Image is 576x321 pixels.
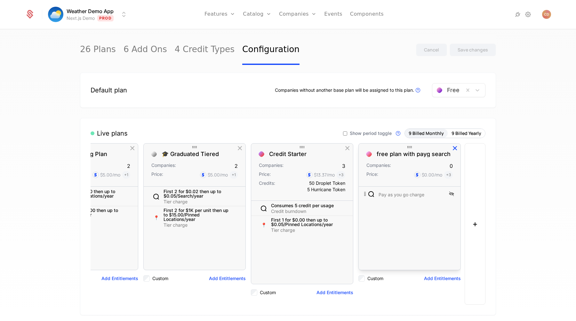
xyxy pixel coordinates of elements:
label: Custom [152,275,168,282]
div: Tier charge [164,223,230,227]
div: Credit StarterCompanies:3Price:$13.37/mo+3Credits:50 Droplet Token5 Hurricane TokenConsumes 5 cre... [251,143,353,305]
div: Credit Starter [269,151,307,157]
span: + 3 [444,171,453,179]
div: Default plan [91,86,127,95]
button: Add Entitlements [424,275,461,282]
div: Consumes 5 credit per usage [271,203,334,208]
div: 3 [342,162,345,170]
div: First 2 for $1K per unit then up to $15.00/Pinned Locations/year [164,208,230,222]
a: 4 Credit Types [175,35,235,65]
img: Cole Demo [542,10,551,19]
div: Save changes [458,47,488,53]
div: Credits: [259,180,275,193]
div: Live plans [91,129,128,138]
div: 5 Hurricane Token [307,186,345,193]
button: Add Entitlements [209,275,246,282]
div: Hide Entitlement [233,192,240,201]
div: Tier charge [164,200,230,204]
a: 26 Plans [80,35,116,65]
div: Pay as you go charge [379,192,424,197]
div: 📍First 1 for $0.00 then up to $0.05/Pinned Locations/yearTier charge [251,216,353,234]
a: 6 Add Ons [124,35,167,65]
button: Cancel [416,43,447,56]
button: Add Entitlements [316,289,353,296]
label: Custom [367,275,383,282]
a: Settings [524,11,532,18]
div: Hide Entitlement [125,192,133,201]
div: Hide Entitlement [448,190,455,198]
div: 🎓 Graduated Tiered [162,151,219,157]
div: $5.00 /mo [208,172,228,178]
div: 📍First 2 for $1K per unit then up to $15.00/Pinned Locations/yearTier charge [144,206,245,229]
div: Hide Entitlement [340,221,348,229]
span: + 1 [230,171,238,179]
button: + [465,143,485,305]
div: 📍 [151,213,161,223]
div: 2 [235,162,238,170]
a: Configuration [242,35,300,65]
div: $13.37 /mo [314,172,335,178]
div: 📍 [259,220,268,230]
div: 🎓 Graduated TieredCompanies:2Price:$5.00/mo+1First 2 for $0.02 then up to $0.05/Search/yearTier c... [143,143,246,305]
div: $5.00 /mo [100,172,120,178]
div: Price: [259,171,271,179]
span: Prod [97,15,114,21]
div: First 1 for $0.00 then up to $0.05/Pinned Locations/year [271,218,338,227]
span: + 3 [337,171,345,179]
div: Price: [151,171,163,179]
div: free plan with payg search [377,151,451,157]
div: First 2 for $0.02 then up to $0.05/Search/yearTier charge [144,187,245,206]
div: Tier charge [271,228,338,232]
span: Weather Demo App [67,7,114,15]
div: 0 [450,162,453,170]
div: Next.js Demo [67,15,95,21]
a: Integrations [514,11,522,18]
button: Add Entitlements [101,275,138,282]
div: Companies: [259,162,284,170]
div: Pay as you go charge [359,187,460,201]
button: 9 Billed Yearly [448,129,485,138]
div: Companies: [366,162,391,170]
button: Save changes [450,43,496,56]
div: Credit burndown [271,209,334,214]
button: Select environment [50,7,128,21]
div: Companies: [151,162,176,170]
span: Show period toggle [350,131,392,136]
div: Hide Entitlement [233,214,240,222]
div: Price: [366,171,378,179]
button: 9 Billed Monthly [405,129,448,138]
div: free plan with payg searchCompanies:0Price:$0.00/mo+3Pay as you go chargeCustomAdd Entitlements [358,143,461,305]
div: Consumes 5 credit per usageCredit burndown [251,201,353,216]
div: First 2 for $0.02 then up to $0.05/Search/year [164,189,230,198]
label: Custom [260,289,276,296]
div: Hide Entitlement [125,211,133,220]
img: Weather Demo App [48,7,63,22]
button: Open user button [542,10,551,19]
div: Cancel [424,47,439,53]
div: Companies without another base plan will be assigned to this plan. [275,86,422,94]
span: + 1 [122,171,130,179]
div: $0.00 /mo [422,172,442,178]
div: Hide Entitlement [340,204,348,213]
div: 2 [127,162,130,170]
div: 50 Droplet Token [307,180,345,186]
